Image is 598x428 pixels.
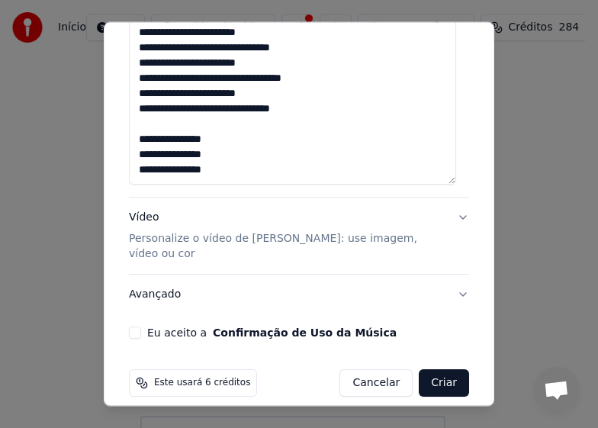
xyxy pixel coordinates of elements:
button: VídeoPersonalize o vídeo de [PERSON_NAME]: use imagem, vídeo ou cor [129,198,469,274]
span: Este usará 6 créditos [154,377,250,389]
label: Eu aceito a [147,327,397,338]
button: Eu aceito a [213,327,397,338]
div: Vídeo [129,210,445,262]
p: Personalize o vídeo de [PERSON_NAME]: use imagem, vídeo ou cor [129,231,445,262]
button: Avançado [129,275,469,314]
button: Cancelar [339,369,413,397]
button: Criar [419,369,469,397]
